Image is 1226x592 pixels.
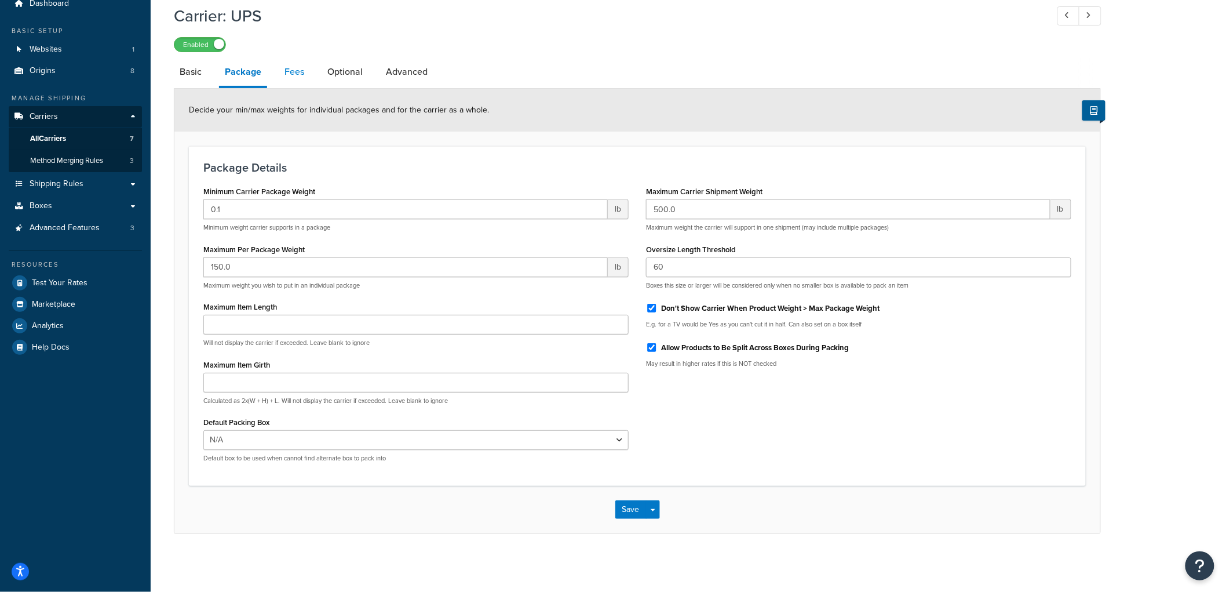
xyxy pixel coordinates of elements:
[203,361,270,369] label: Maximum Item Girth
[615,500,647,519] button: Save
[9,315,142,336] a: Analytics
[646,223,1071,232] p: Maximum weight the carrier will support in one shipment (may include multiple packages)
[1082,100,1105,121] button: Show Help Docs
[9,173,142,195] a: Shipping Rules
[1057,6,1080,26] a: Previous Record
[203,339,629,347] p: Will not display the carrier if exceeded. Leave blank to ignore
[646,281,1071,290] p: Boxes this size or larger will be considered only when no smaller box is available to pack an item
[9,217,142,239] a: Advanced Features3
[203,187,315,196] label: Minimum Carrier Package Weight
[30,223,100,233] span: Advanced Features
[9,150,142,172] a: Method Merging Rules3
[30,201,52,211] span: Boxes
[203,161,1071,174] h3: Package Details
[380,58,433,86] a: Advanced
[9,26,142,36] div: Basic Setup
[9,217,142,239] li: Advanced Features
[9,195,142,217] a: Boxes
[9,39,142,60] li: Websites
[1185,551,1214,580] button: Open Resource Center
[203,223,629,232] p: Minimum weight carrier supports in a package
[203,418,269,427] label: Default Packing Box
[661,303,880,314] label: Don't Show Carrier When Product Weight > Max Package Weight
[646,187,762,196] label: Maximum Carrier Shipment Weight
[30,66,56,76] span: Origins
[646,359,1071,368] p: May result in higher rates if this is NOT checked
[9,39,142,60] a: Websites1
[661,343,849,353] label: Allow Products to Be Split Across Boxes During Packing
[130,156,134,166] span: 3
[9,60,142,82] a: Origins8
[203,281,629,290] p: Maximum weight you wish to put in an individual package
[9,150,142,172] li: Method Merging Rules
[203,454,629,463] p: Default box to be used when cannot find alternate box to pack into
[203,303,277,311] label: Maximum Item Length
[9,106,142,172] li: Carriers
[646,320,1071,329] p: E.g. for a TV would be Yes as you can't cut it in half. Can also set on a box itself
[32,278,87,288] span: Test Your Rates
[30,156,103,166] span: Method Merging Rules
[174,5,1036,27] h1: Carrier: UPS
[9,93,142,103] div: Manage Shipping
[132,45,134,55] span: 1
[9,337,142,358] a: Help Docs
[9,128,142,150] a: AllCarriers7
[130,223,134,233] span: 3
[1079,6,1101,26] a: Next Record
[30,45,62,55] span: Websites
[130,134,134,144] span: 7
[279,58,310,86] a: Fees
[32,343,70,353] span: Help Docs
[30,112,58,122] span: Carriers
[9,273,142,293] a: Test Your Rates
[646,245,736,254] label: Oversize Length Threshold
[608,199,629,219] span: lb
[30,134,66,144] span: All Carriers
[322,58,368,86] a: Optional
[203,397,629,405] p: Calculated as 2x(W + H) + L. Will not display the carrier if exceeded. Leave blank to ignore
[30,179,83,189] span: Shipping Rules
[174,38,225,52] label: Enabled
[9,60,142,82] li: Origins
[608,257,629,277] span: lb
[203,245,305,254] label: Maximum Per Package Weight
[9,294,142,315] a: Marketplace
[1050,199,1071,219] span: lb
[219,58,267,88] a: Package
[32,300,75,310] span: Marketplace
[189,104,489,116] span: Decide your min/max weights for individual packages and for the carrier as a whole.
[130,66,134,76] span: 8
[9,106,142,128] a: Carriers
[32,321,64,331] span: Analytics
[9,260,142,270] div: Resources
[174,58,207,86] a: Basic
